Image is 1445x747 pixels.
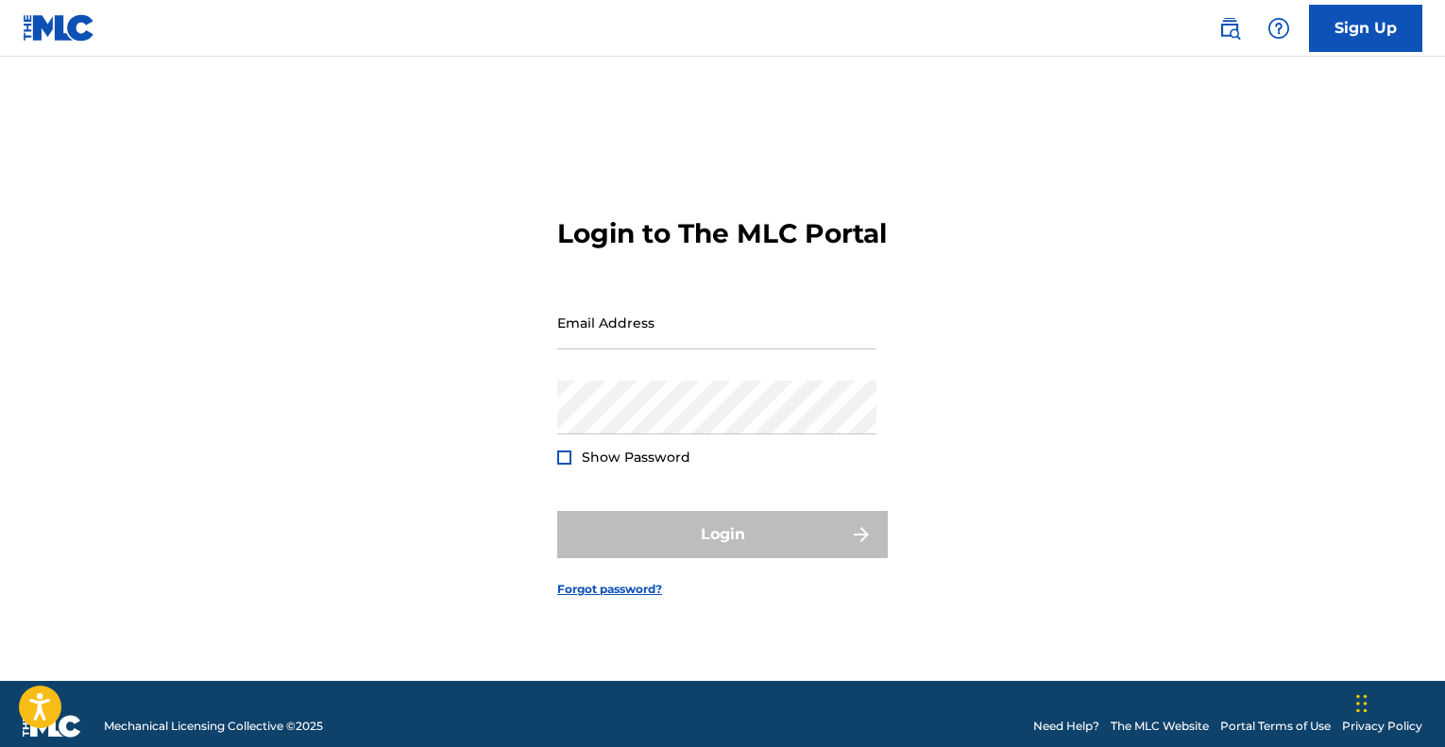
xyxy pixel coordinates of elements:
[582,449,690,466] span: Show Password
[1356,675,1368,732] div: Drag
[1260,9,1298,47] div: Help
[1309,5,1422,52] a: Sign Up
[557,217,887,250] h3: Login to The MLC Portal
[1267,17,1290,40] img: help
[1211,9,1249,47] a: Public Search
[1351,656,1445,747] iframe: Chat Widget
[557,581,662,598] a: Forgot password?
[1111,718,1209,735] a: The MLC Website
[23,715,81,738] img: logo
[1220,718,1331,735] a: Portal Terms of Use
[104,718,323,735] span: Mechanical Licensing Collective © 2025
[1218,17,1241,40] img: search
[23,14,95,42] img: MLC Logo
[1342,718,1422,735] a: Privacy Policy
[1033,718,1099,735] a: Need Help?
